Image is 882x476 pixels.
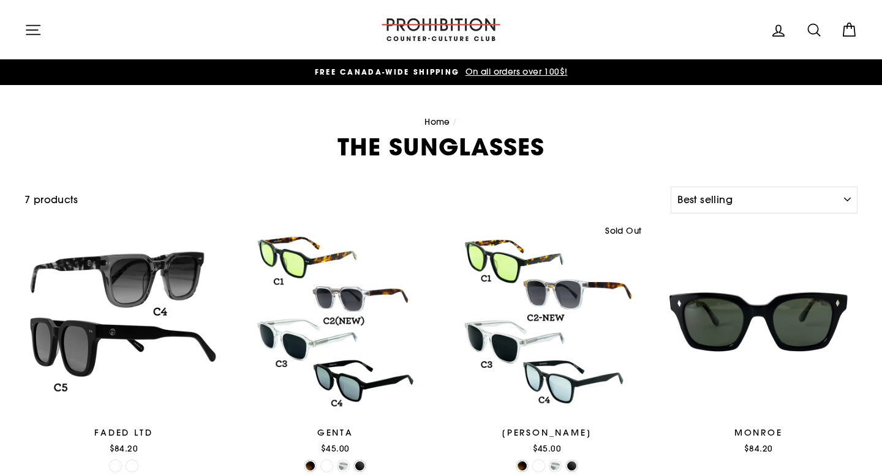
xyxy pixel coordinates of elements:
nav: breadcrumbs [24,116,858,129]
div: $45.00 [236,442,435,455]
a: FADED LTD$84.20 [24,223,223,459]
div: $45.00 [448,442,646,455]
div: GENTA [236,426,435,439]
span: / [453,116,457,127]
div: 7 products [24,192,666,208]
div: $84.20 [24,442,223,455]
a: GENTA$45.00 [236,223,435,459]
div: [PERSON_NAME] [448,426,646,439]
div: $84.20 [660,442,858,455]
h1: THE SUNGLASSES [24,135,858,158]
span: FREE CANADA-WIDE SHIPPING [315,67,460,77]
div: FADED LTD [24,426,223,439]
a: MONROE$84.20 [660,223,858,459]
a: FREE CANADA-WIDE SHIPPING On all orders over 100$! [28,65,854,79]
img: PROHIBITION COUNTER-CULTURE CLUB [380,18,502,41]
a: [PERSON_NAME]$45.00 [448,223,646,459]
span: On all orders over 100$! [462,66,568,77]
a: Home [424,116,450,127]
div: MONROE [660,426,858,439]
div: Sold Out [600,223,646,240]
